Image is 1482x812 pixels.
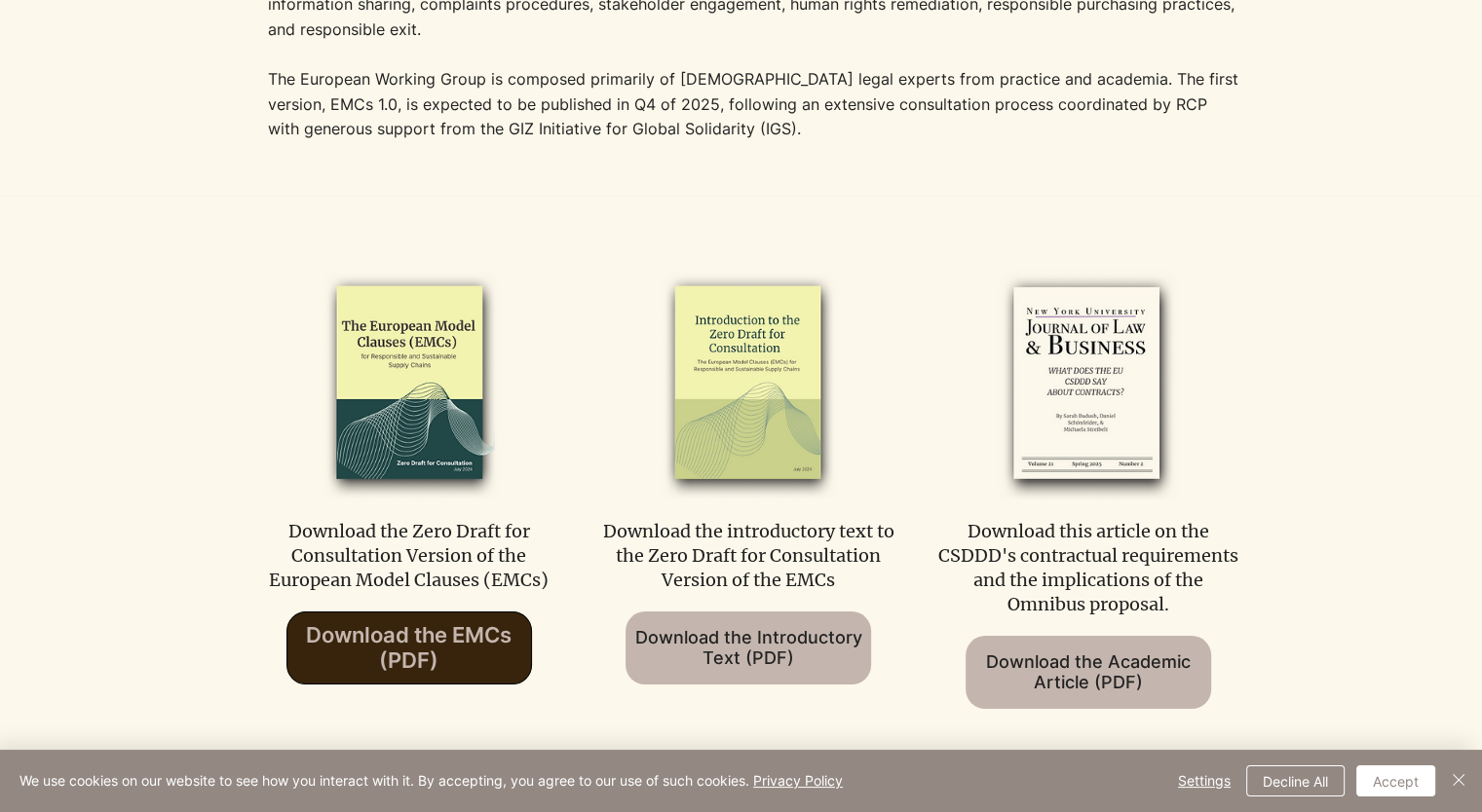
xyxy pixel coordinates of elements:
[1246,765,1345,796] button: Decline All
[1356,765,1435,796] button: Accept
[595,519,902,593] p: Download the introductory text to the Zero Draft for Consultation Version of the EMCs
[1447,765,1470,796] button: Close
[753,772,843,789] a: Privacy Policy
[286,611,532,684] a: Download the EMCs (PDF)
[635,627,862,668] span: Download the Introductory Text (PDF)
[306,622,512,673] span: Download the EMCs (PDF)
[19,772,843,790] span: We use cookies on our website to see how you interact with it. By accepting, you agree to our use...
[1447,768,1470,792] img: Close
[954,268,1221,499] img: RCP Toolkit Cover Mockups 1 (6)_edited.png
[255,519,562,593] p: Download the Zero Draft for Consultation Version of the European Model Clauses (EMCs)
[275,268,542,499] img: EMCs-zero-draft-2024_edited.png
[626,611,871,684] a: Download the Introductory Text (PDF)
[934,519,1241,617] p: Download this article on the CSDDD's contractual requirements and the implications of the Omnibus...
[615,268,882,499] img: emcs_zero_draft_intro_2024_edited.png
[966,636,1211,709] a: Download the Academic Article (PDF)
[966,651,1211,692] span: Download the Academic Article (PDF)
[1178,766,1231,795] span: Settings
[268,67,1242,142] p: The European Working Group is composed primarily of [DEMOGRAPHIC_DATA] legal experts from practic...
